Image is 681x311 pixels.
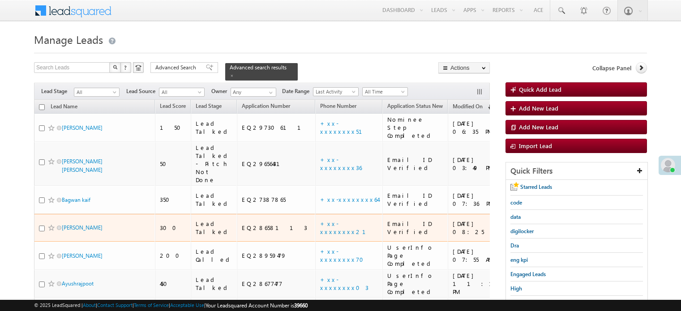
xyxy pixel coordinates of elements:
span: Your Leadsquared Account Number is [206,302,308,309]
span: Application Status New [387,102,443,109]
span: Add New Lead [519,123,558,131]
div: [DATE] 07:55 AM [453,247,509,264]
div: 150 [160,124,187,132]
div: Lead Talked [196,220,233,236]
div: Lead Talked - Pitch Not Done [196,144,233,184]
div: EQ29730611 [242,124,312,132]
a: Lead Stage [191,101,226,113]
a: [PERSON_NAME] [62,252,103,259]
span: Lead Stage [196,102,222,109]
span: High [510,285,522,292]
span: Owner [211,87,231,95]
a: Lead Score [155,101,190,113]
span: (sorted descending) [484,103,491,111]
span: All [74,88,117,96]
a: All [74,88,120,97]
div: EQ28677477 [242,280,312,288]
div: EQ29656431 [242,160,312,168]
div: UserInfo Page Completed [387,243,444,268]
a: +xx-xxxxxxxx70 [320,247,369,263]
span: eng kpi [510,256,528,263]
span: All [159,88,202,96]
span: Add New Lead [519,104,558,112]
span: Quick Add Lead [519,85,561,93]
a: [PERSON_NAME] [PERSON_NAME] [62,158,103,173]
input: Check all records [39,104,45,110]
a: Bagwan kaif [62,196,90,203]
div: Lead Talked [196,119,233,136]
span: Lead Source [126,87,159,95]
span: Collapse Panel [592,64,631,72]
div: EQ28959479 [242,251,312,260]
div: 450 [160,280,187,288]
a: +xx-xxxxxxxx21 [320,220,377,235]
a: All [159,88,205,97]
div: EQ28658113 [242,224,312,232]
span: Import Lead [519,142,552,149]
a: [PERSON_NAME] [62,124,103,131]
a: Application Status New [383,101,447,113]
span: Dra [510,242,519,249]
div: [DATE] 03:49 PM [453,156,509,172]
a: Last Activity [313,87,359,96]
a: Acceptable Use [170,302,204,308]
a: About [83,302,96,308]
a: Application Number [237,101,295,113]
a: Phone Number [316,101,361,113]
div: Lead Talked [196,276,233,292]
span: ? [124,64,128,71]
a: Modified On (sorted descending) [448,101,496,113]
a: Ayushrajpoot [62,280,94,287]
span: Starred Leads [520,183,552,190]
span: code [510,199,522,206]
a: Lead Name [46,102,82,113]
span: digilocker [510,228,534,234]
span: data [510,213,521,220]
span: 39660 [294,302,308,309]
div: [DATE] 06:35 PM [453,119,509,136]
div: [DATE] 08:25 AM [453,220,509,236]
div: 200 [160,251,187,260]
span: Advanced search results [230,64,287,71]
span: Phone Number [320,102,356,109]
span: © 2025 LeadSquared | | | | | [34,301,308,310]
div: Email ID Verified [387,220,444,236]
a: +xx-xxxxxxxx36 [320,156,362,171]
a: [PERSON_NAME] [62,224,103,231]
a: Contact Support [97,302,133,308]
div: 350 [160,196,187,204]
div: Quick Filters [506,162,647,180]
a: +xx-xxxxxxxx03 [320,276,368,291]
span: Manage Leads [34,32,103,47]
a: Show All Items [264,88,275,97]
span: Modified On [453,103,483,110]
span: Lead Score [160,102,186,109]
a: +xx-xxxxxxxx51 [320,119,373,135]
span: Advanced Search [155,64,199,72]
button: ? [120,62,131,73]
div: 50 [160,160,187,168]
span: Lead Stage [41,87,74,95]
div: Lead Called [196,247,233,264]
span: Date Range [282,87,313,95]
div: Lead Talked [196,192,233,208]
div: [DATE] 11:18 PM [453,272,509,296]
img: Search [113,65,117,69]
div: UserInfo Page Completed [387,272,444,296]
span: Last Activity [313,88,356,96]
input: Type to Search [231,88,276,97]
div: Email ID Verified [387,156,444,172]
span: Application Number [242,102,290,109]
span: Engaged Leads [510,271,546,277]
div: 300 [160,224,187,232]
div: [DATE] 07:36 PM [453,192,509,208]
div: Nominee Step Completed [387,115,444,140]
button: Actions [438,62,490,73]
div: EQ27387865 [242,196,312,204]
a: All Time [362,87,408,96]
span: All Time [363,88,405,96]
div: Email ID Verified [387,192,444,208]
a: +xx-xxxxxxxx64 [320,196,378,203]
a: Terms of Service [134,302,169,308]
